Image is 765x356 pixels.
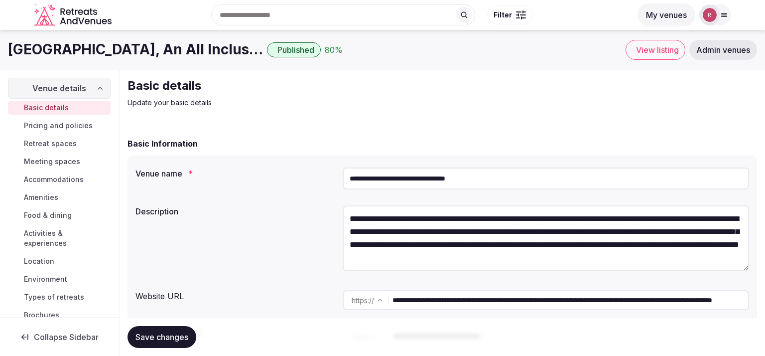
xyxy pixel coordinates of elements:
label: Description [135,207,335,215]
a: Types of retreats [8,290,111,304]
span: Location [24,256,54,266]
span: View listing [636,45,679,55]
p: Update your basic details [127,98,462,108]
span: Accommodations [24,175,84,184]
label: Venue name [135,170,335,178]
a: Pricing and policies [8,119,111,133]
svg: Retreats and Venues company logo [34,4,114,26]
span: Environment [24,274,67,284]
button: Save changes [127,326,196,348]
button: Collapse Sidebar [8,326,111,348]
span: Brochures [24,310,59,320]
span: Collapse Sidebar [34,332,99,342]
a: Retreat spaces [8,137,111,151]
div: Website URL [135,286,335,302]
span: Save changes [135,332,188,342]
a: My venues [637,10,695,20]
a: Brochures [8,308,111,322]
span: Activities & experiences [24,228,107,248]
a: Food & dining [8,208,111,222]
h1: [GEOGRAPHIC_DATA], An All Inclusive Resort [8,40,263,59]
h2: Basic Information [127,138,198,150]
a: View listing [626,40,685,60]
span: Published [277,45,314,55]
a: Environment [8,272,111,286]
span: Amenities [24,192,58,202]
span: Retreat spaces [24,139,77,149]
span: Food & dining [24,210,72,220]
a: Admin venues [689,40,757,60]
span: Filter [494,10,512,20]
span: Meeting spaces [24,157,80,167]
button: 80% [325,44,343,56]
span: Types of retreats [24,292,84,302]
a: Location [8,254,111,268]
span: Pricing and policies [24,121,93,131]
a: Amenities [8,190,111,204]
button: My venues [637,3,695,26]
img: robiejavier [703,8,717,22]
a: Activities & experiences [8,226,111,250]
div: 80 % [325,44,343,56]
a: Meeting spaces [8,155,111,169]
button: Published [267,42,321,57]
a: Basic details [8,101,111,115]
span: Admin venues [696,45,750,55]
a: Accommodations [8,173,111,186]
button: Filter [487,5,532,24]
span: Basic details [24,103,69,113]
h2: Basic details [127,78,462,94]
span: Venue details [32,82,86,94]
a: Visit the homepage [34,4,114,26]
